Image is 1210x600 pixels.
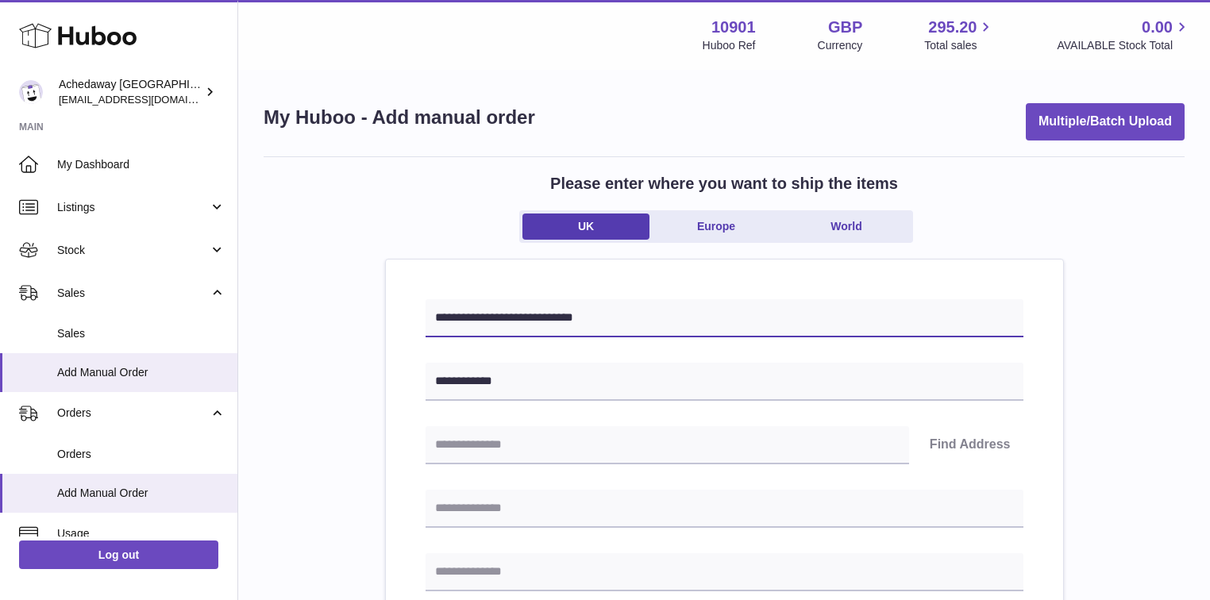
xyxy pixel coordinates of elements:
strong: 10901 [711,17,756,38]
span: My Dashboard [57,157,225,172]
a: UK [522,213,649,240]
span: Stock [57,243,209,258]
span: Sales [57,326,225,341]
a: Europe [653,213,780,240]
button: Multiple/Batch Upload [1026,103,1185,140]
h1: My Huboo - Add manual order [264,105,535,130]
span: AVAILABLE Stock Total [1057,38,1191,53]
span: Total sales [924,38,995,53]
strong: GBP [828,17,862,38]
span: 0.00 [1142,17,1173,38]
span: Sales [57,286,209,301]
a: 295.20 Total sales [924,17,995,53]
img: admin@newpb.co.uk [19,80,43,104]
h2: Please enter where you want to ship the items [550,173,898,194]
span: Add Manual Order [57,365,225,380]
a: Log out [19,540,218,569]
span: Add Manual Order [57,486,225,501]
a: 0.00 AVAILABLE Stock Total [1057,17,1191,53]
a: World [783,213,910,240]
span: Orders [57,447,225,462]
div: Achedaway [GEOGRAPHIC_DATA] [59,77,202,107]
span: Orders [57,406,209,421]
div: Currency [818,38,863,53]
div: Huboo Ref [703,38,756,53]
span: 295.20 [928,17,977,38]
span: Listings [57,200,209,215]
span: [EMAIL_ADDRESS][DOMAIN_NAME] [59,93,233,106]
span: Usage [57,526,225,541]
